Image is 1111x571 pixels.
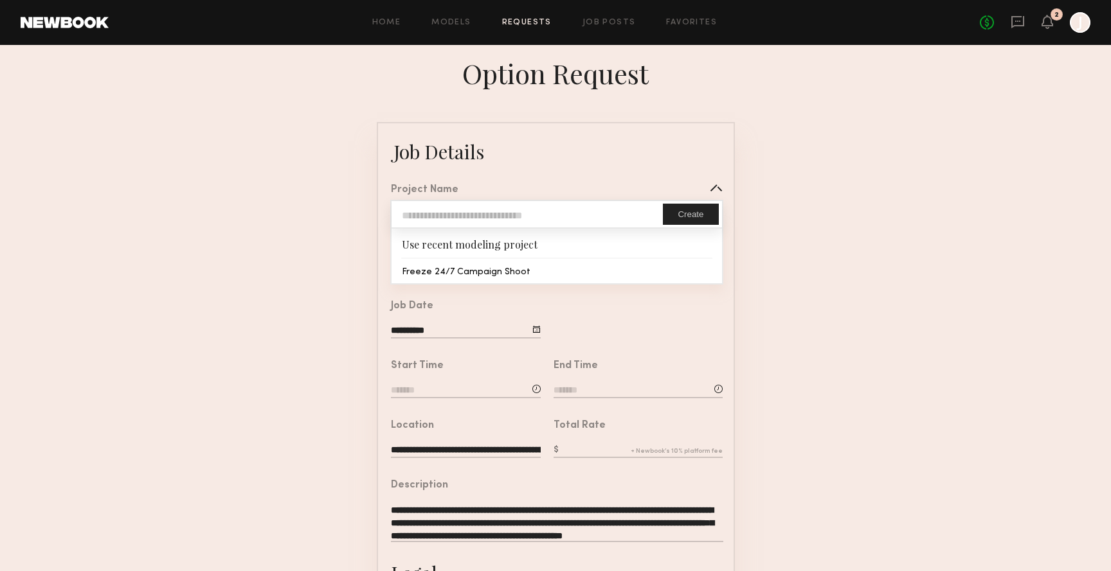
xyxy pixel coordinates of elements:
div: Use recent modeling project [392,229,721,258]
div: End Time [554,361,598,371]
a: Models [431,19,471,27]
a: Requests [502,19,552,27]
button: Create [663,204,718,225]
a: Home [372,19,401,27]
div: Freeze 24/7 Campaign Shoot [392,259,721,283]
div: Project Name [391,185,458,195]
div: Job Date [391,301,433,312]
div: Description [391,480,448,491]
a: J [1070,12,1090,33]
div: Start Time [391,361,444,371]
div: Location [391,421,434,431]
div: Option Request [462,55,649,91]
a: Favorites [666,19,717,27]
a: Job Posts [583,19,636,27]
div: 2 [1054,12,1059,19]
div: Total Rate [554,421,606,431]
div: Job Details [393,139,484,164]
